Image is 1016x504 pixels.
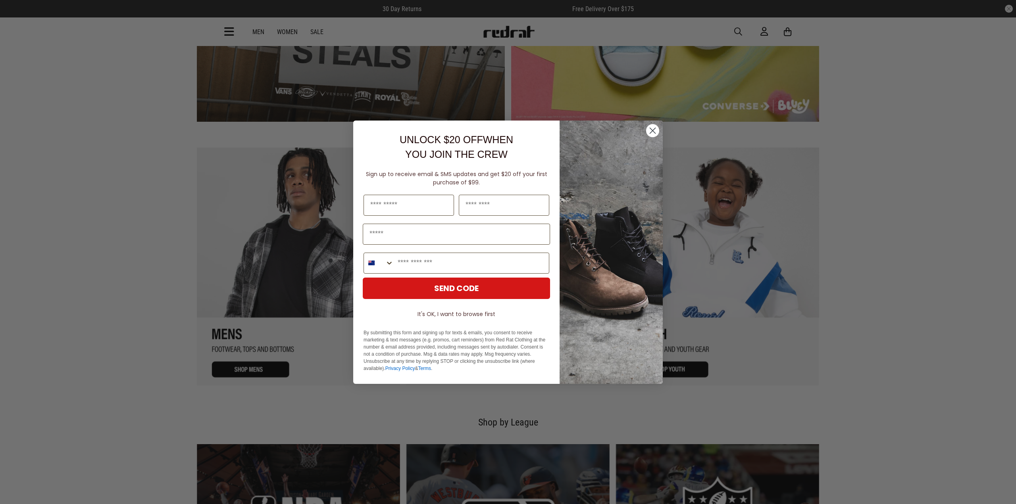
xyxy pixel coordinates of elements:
[368,260,375,266] img: New Zealand
[364,329,549,372] p: By submitting this form and signing up for texts & emails, you consent to receive marketing & tex...
[418,366,431,371] a: Terms
[405,149,508,160] span: YOU JOIN THE CREW
[363,224,550,245] input: Email
[560,121,663,384] img: f7662613-148e-4c88-9575-6c6b5b55a647.jpeg
[366,170,547,186] span: Sign up to receive email & SMS updates and get $20 off your first purchase of $99.
[646,124,660,138] button: Close dialog
[400,134,483,145] span: UNLOCK $20 OFF
[364,253,394,273] button: Search Countries
[6,3,30,27] button: Open LiveChat chat widget
[364,195,454,216] input: First Name
[483,134,513,145] span: WHEN
[385,366,415,371] a: Privacy Policy
[363,278,550,299] button: SEND CODE
[363,307,550,321] button: It's OK, I want to browse first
